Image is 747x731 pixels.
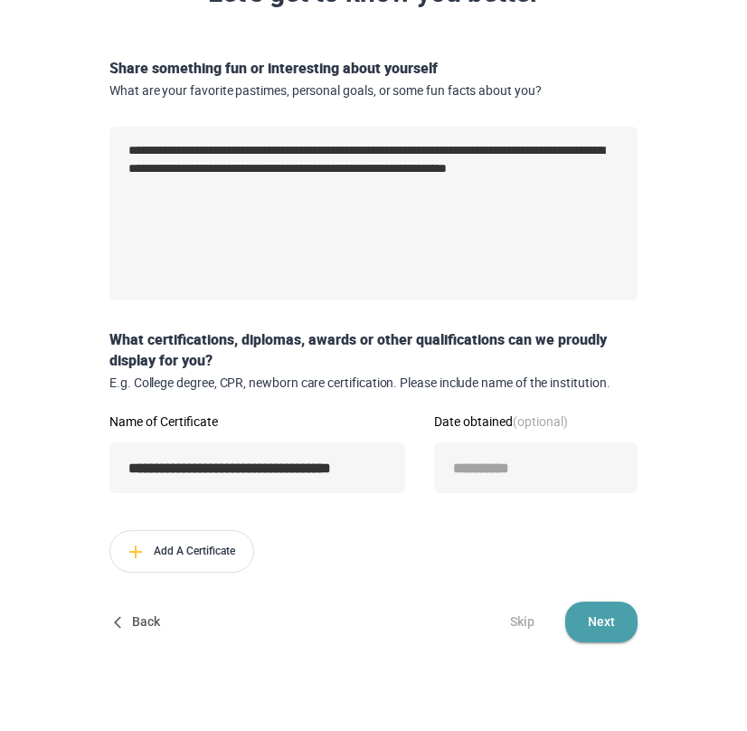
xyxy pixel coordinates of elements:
[102,329,645,391] div: What certifications, diplomas, awards or other qualifications can we proudly display for you?
[110,531,253,572] span: Add A Certificate
[109,375,638,391] span: E.g. College degree, CPR, newborn care certification. Please include name of the institution.
[565,602,638,642] button: Next
[109,602,167,642] button: Back
[102,58,645,99] div: Share something fun or interesting about yourself
[109,415,405,428] label: Name of Certificate
[513,413,568,430] strong: (optional)
[583,602,619,642] span: Next
[109,530,254,573] button: Add A Certificate
[434,413,568,430] span: Date obtained
[109,83,638,99] span: What are your favorite pastimes, personal goals, or some fun facts about you?
[493,602,551,642] button: Skip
